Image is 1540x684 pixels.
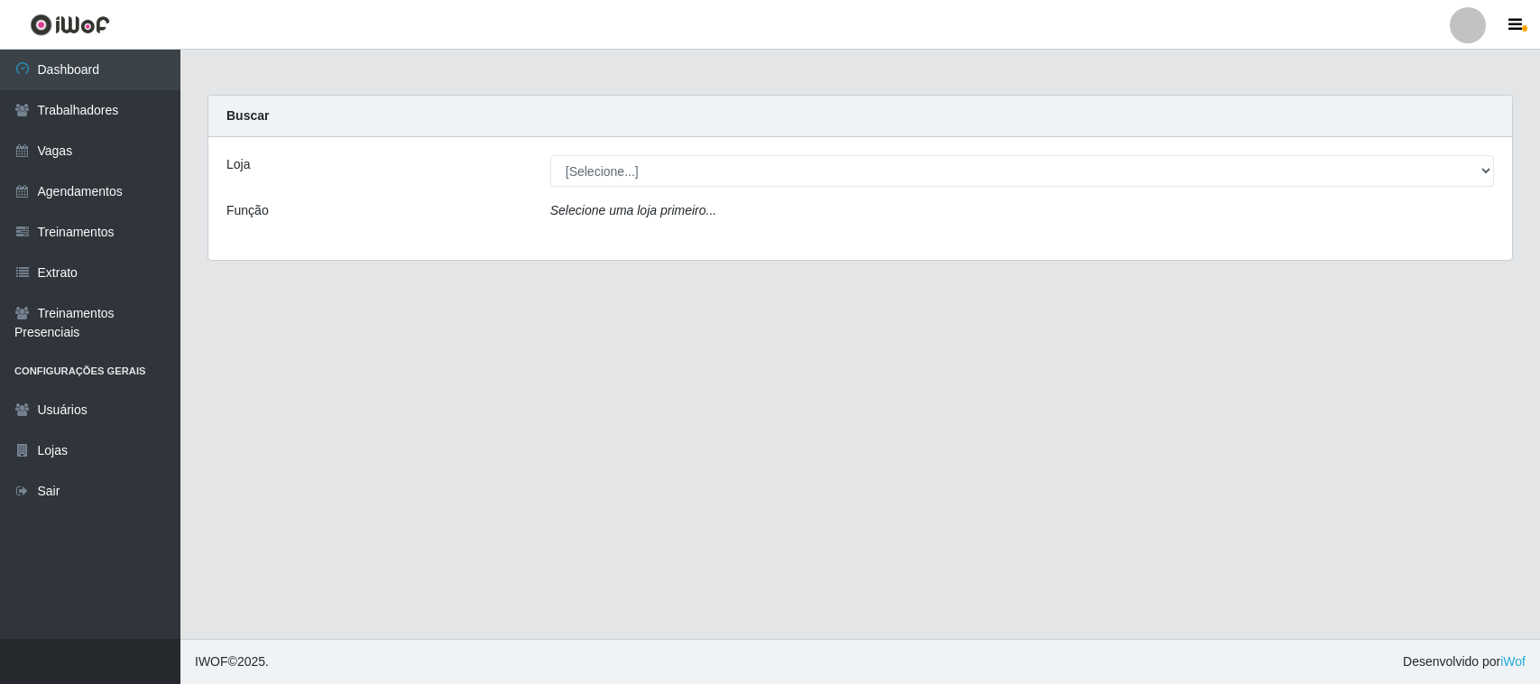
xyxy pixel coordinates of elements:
[30,14,110,36] img: CoreUI Logo
[1500,654,1526,669] a: iWof
[226,155,250,174] label: Loja
[226,108,269,123] strong: Buscar
[195,654,228,669] span: IWOF
[550,203,716,217] i: Selecione uma loja primeiro...
[1403,652,1526,671] span: Desenvolvido por
[226,201,269,220] label: Função
[195,652,269,671] span: © 2025 .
